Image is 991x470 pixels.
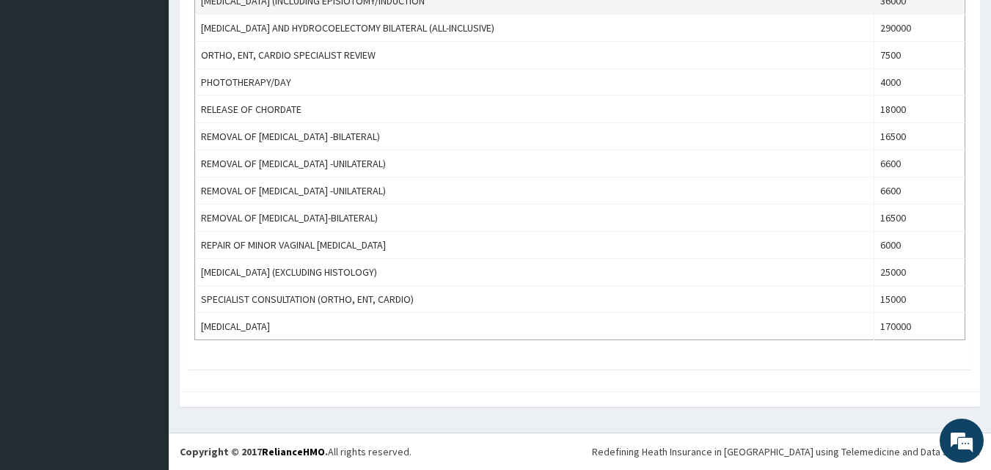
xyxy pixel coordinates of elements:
[195,259,874,286] td: [MEDICAL_DATA] (EXCLUDING HISTOLOGY)
[874,15,965,42] td: 290000
[874,42,965,69] td: 7500
[195,42,874,69] td: ORTHO, ENT, CARDIO SPECIALIST REVIEW
[195,123,874,150] td: REMOVAL OF [MEDICAL_DATA] -BILATERAL)
[195,205,874,232] td: REMOVAL OF [MEDICAL_DATA]-BILATERAL)
[7,314,279,365] textarea: Type your message and hit 'Enter'
[195,232,874,259] td: REPAIR OF MINOR VAGINAL [MEDICAL_DATA]
[195,286,874,313] td: SPECIALIST CONSULTATION (ORTHO, ENT, CARDIO)
[874,313,965,340] td: 170000
[874,123,965,150] td: 16500
[180,445,328,458] strong: Copyright © 2017 .
[874,177,965,205] td: 6600
[169,433,991,470] footer: All rights reserved.
[262,445,325,458] a: RelianceHMO
[195,313,874,340] td: [MEDICAL_DATA]
[874,232,965,259] td: 6000
[27,73,59,110] img: d_794563401_company_1708531726252_794563401
[195,96,874,123] td: RELEASE OF CHORDATE
[195,177,874,205] td: REMOVAL OF [MEDICAL_DATA] -UNILATERAL)
[874,259,965,286] td: 25000
[241,7,276,43] div: Minimize live chat window
[874,286,965,313] td: 15000
[874,205,965,232] td: 16500
[592,444,980,459] div: Redefining Heath Insurance in [GEOGRAPHIC_DATA] using Telemedicine and Data Science!
[874,96,965,123] td: 18000
[195,15,874,42] td: [MEDICAL_DATA] AND HYDROCOELECTOMY BILATERAL (ALL-INCLUSIVE)
[195,150,874,177] td: REMOVAL OF [MEDICAL_DATA] -UNILATERAL)
[874,69,965,96] td: 4000
[874,150,965,177] td: 6600
[195,69,874,96] td: PHOTOTHERAPY/DAY
[85,142,202,290] span: We're online!
[76,82,246,101] div: Chat with us now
